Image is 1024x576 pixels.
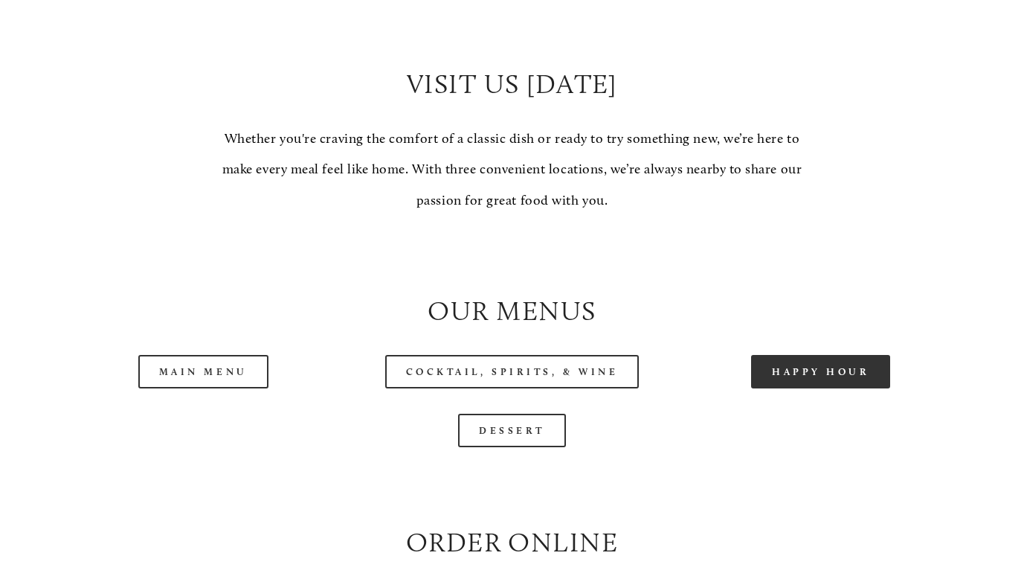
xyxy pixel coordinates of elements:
a: Happy Hour [751,355,891,388]
a: Dessert [458,414,566,447]
h2: Our Menus [62,292,963,330]
h2: Order Online [62,523,963,561]
p: Whether you're craving the comfort of a classic dish or ready to try something new, we’re here to... [216,124,808,216]
a: Cocktail, Spirits, & Wine [385,355,640,388]
a: Main Menu [138,355,268,388]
